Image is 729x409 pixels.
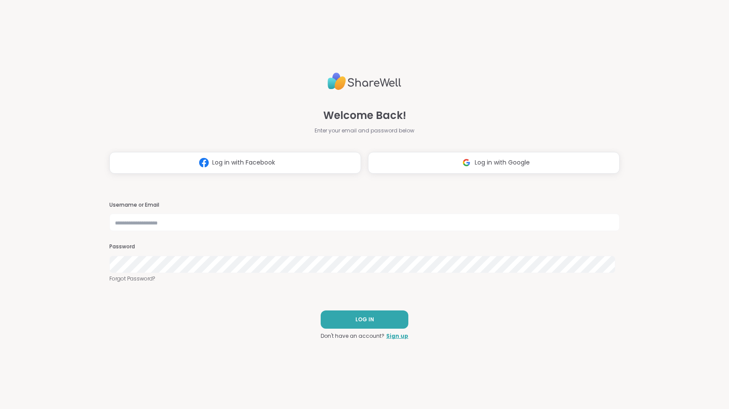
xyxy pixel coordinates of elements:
span: Welcome Back! [323,108,406,123]
span: Log in with Facebook [212,158,275,167]
button: Log in with Google [368,152,620,174]
a: Sign up [386,332,408,340]
img: ShareWell Logomark [458,155,475,171]
img: ShareWell Logomark [196,155,212,171]
span: Enter your email and password below [315,127,414,135]
span: LOG IN [355,316,374,323]
img: ShareWell Logo [328,69,401,94]
h3: Username or Email [109,201,620,209]
a: Forgot Password? [109,275,620,283]
h3: Password [109,243,620,251]
button: LOG IN [321,310,408,329]
span: Log in with Google [475,158,530,167]
button: Log in with Facebook [109,152,361,174]
span: Don't have an account? [321,332,384,340]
